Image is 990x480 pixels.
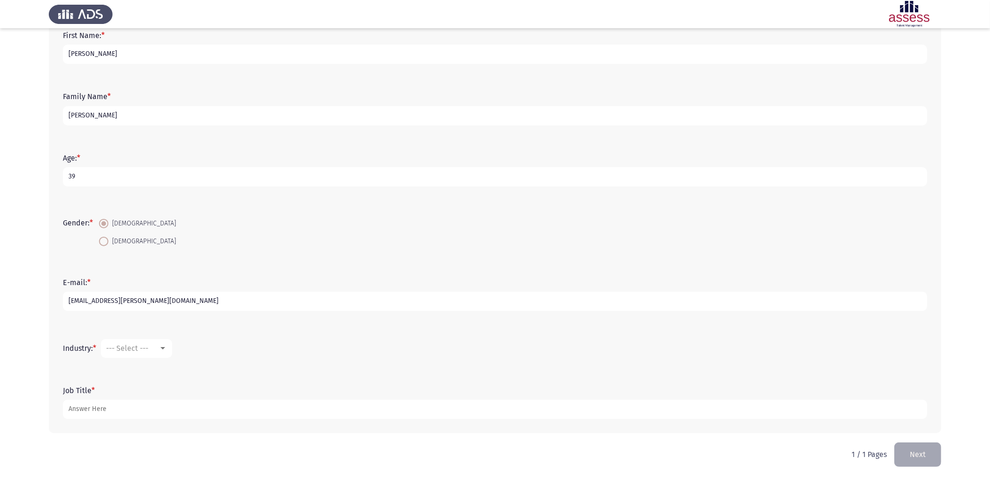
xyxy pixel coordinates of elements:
button: load next page [894,442,941,466]
img: Assess Talent Management logo [49,1,113,27]
input: add answer text [63,167,927,186]
span: --- Select --- [106,344,148,353]
label: First Name: [63,31,105,40]
label: E-mail: [63,278,91,287]
label: Job Title [63,386,95,395]
input: add answer text [63,292,927,311]
input: add answer text [63,106,927,125]
span: [DEMOGRAPHIC_DATA] [108,218,176,229]
label: Age: [63,154,80,163]
img: Assessment logo of ASSESS English Language Assessment (3 Module) (Ad - IB) [877,1,941,27]
label: Gender: [63,218,93,227]
p: 1 / 1 Pages [852,450,887,459]
label: Family Name [63,92,111,101]
span: [DEMOGRAPHIC_DATA] [108,236,176,247]
input: add answer text [63,400,927,419]
input: add answer text [63,45,927,64]
label: Industry: [63,344,96,353]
